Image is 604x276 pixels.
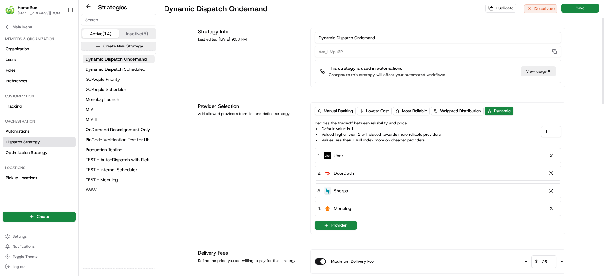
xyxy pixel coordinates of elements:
button: TEST - Internal Scheduler [83,165,155,174]
a: View usage [521,66,556,76]
a: Optimization Strategy [3,148,76,158]
button: TEST - Auto-Dispatch with Pickup Start Time [83,155,155,164]
button: Provider [315,221,357,230]
input: Search [81,14,156,25]
a: Tracking [3,101,76,111]
div: Members & Organization [3,34,76,44]
button: Lowest Cost [357,107,392,115]
span: Most Reliable [402,108,427,114]
p: This strategy is used in automations [329,65,445,71]
button: GoPeople Scheduler [83,85,155,94]
li: Valued higher than 1 will biased towards more reliable providers [316,132,441,137]
button: Create [3,212,76,222]
a: Dispatch Strategy [3,137,76,147]
button: Dynamic [485,107,513,115]
span: Create [37,214,49,219]
a: TEST - Menulog [83,175,155,184]
button: MIV II [83,115,155,124]
button: Deactivate [524,4,557,13]
button: Main Menu [3,23,76,31]
li: Values less than 1 will index more on cheaper providers [316,137,441,143]
span: OnDemand Reassignment Only [86,126,150,133]
a: Automations [3,126,76,136]
span: GoPeople Scheduler [86,86,126,92]
button: Menulog Launch [83,95,155,104]
button: Dynamic Dispatch Scheduled [83,65,155,74]
span: Roles [6,68,15,73]
button: HomeRunHomeRun[EMAIL_ADDRESS][DOMAIN_NAME] [3,3,65,18]
li: Default value is 1 [316,126,441,132]
span: Dispatch Strategy [6,139,40,145]
h1: Delivery Fees [198,249,303,257]
div: Last edited [DATE] 9:53 PM [198,37,303,42]
h2: Strategies [98,3,127,12]
button: - [522,258,530,265]
img: justeat_logo.png [324,205,331,212]
button: + [558,258,566,265]
button: WAW [83,185,155,194]
div: 1 . [317,152,343,159]
button: Inactive (5) [119,29,155,38]
div: 2 . [317,170,354,177]
a: Pickup Locations [3,173,76,183]
div: Add allowed providers from list and define strategy [198,111,303,116]
span: Sherpa [334,188,348,194]
span: Uber [334,152,343,159]
button: Create New Strategy [81,42,156,51]
span: Dynamic Dispatch Scheduled [86,66,145,72]
span: $ [533,256,540,269]
button: PinCode Verification Test for Uber Preferred Vendor [83,135,155,144]
button: Toggle Theme [3,252,76,261]
span: Preferences [6,78,27,84]
span: Optimization Strategy [6,150,48,156]
p: Changes to this strategy will affect your automated workflows [329,72,445,78]
button: Dynamic Dispatch Ondemand [83,55,155,63]
span: MIV [86,106,93,113]
img: uber-new-logo.jpeg [324,152,331,159]
button: MIV [83,105,155,114]
a: Preferences [3,76,76,86]
span: PinCode Verification Test for Uber Preferred Vendor [86,136,152,143]
div: Orchestration [3,116,76,126]
span: Toggle Theme [13,254,38,259]
span: Settings [13,234,27,239]
label: Maximum Delivery Fee [331,258,374,265]
div: 3 . [317,187,348,194]
button: Most Reliable [393,107,430,115]
span: TEST - Auto-Dispatch with Pickup Start Time [86,157,152,163]
span: TEST - Menulog [86,177,118,183]
button: [EMAIL_ADDRESS][DOMAIN_NAME] [18,11,63,16]
button: Production Testing [83,145,155,154]
button: GoPeople Priority [83,75,155,84]
span: WAW [86,187,97,193]
h1: Provider Selection [198,102,303,110]
div: Locations [3,163,76,173]
span: GoPeople Priority [86,76,120,82]
button: HomeRun [18,4,37,11]
button: OnDemand Reassignment Only [83,125,155,134]
a: Users [3,55,76,65]
span: Tracking [6,103,22,109]
span: Dynamic [494,108,511,114]
span: Manual Ranking [324,108,353,114]
h1: Dynamic Dispatch Ondemand [164,4,267,14]
div: 4 . [317,205,351,212]
span: Menulog [334,205,351,212]
span: Users [6,57,16,63]
span: Weighted Distribution [440,108,481,114]
span: Production Testing [86,146,123,153]
span: Pickup Locations [6,175,37,181]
